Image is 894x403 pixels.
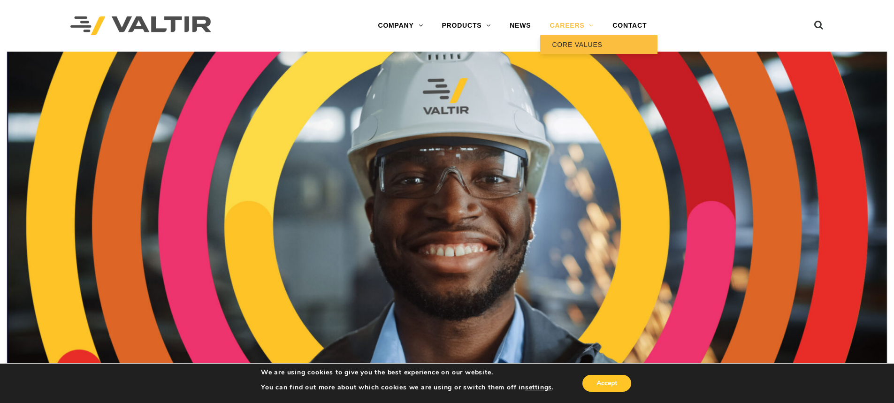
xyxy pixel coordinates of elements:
[261,383,554,392] p: You can find out more about which cookies we are using or switch them off in .
[368,16,432,35] a: COMPANY
[540,35,657,54] a: CORE VALUES
[7,52,887,399] img: Careers_Header
[540,16,603,35] a: CAREERS
[603,16,656,35] a: CONTACT
[70,16,211,36] img: Valtir
[582,375,631,392] button: Accept
[500,16,540,35] a: NEWS
[525,383,552,392] button: settings
[261,368,554,377] p: We are using cookies to give you the best experience on our website.
[432,16,500,35] a: PRODUCTS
